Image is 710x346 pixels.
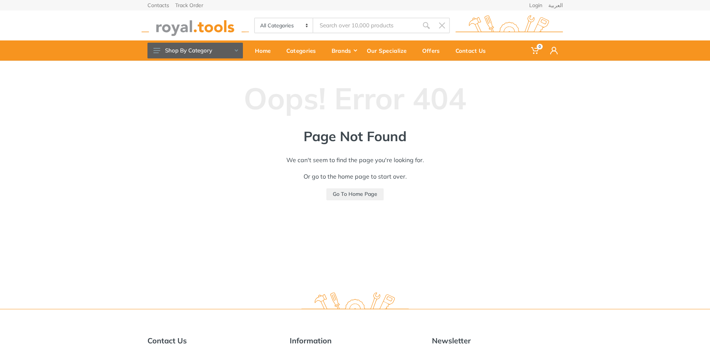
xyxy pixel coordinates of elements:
[455,15,563,36] img: royal.tools Logo
[450,43,496,58] div: Contact Us
[281,43,326,58] div: Categories
[529,3,542,8] a: Login
[250,43,281,58] div: Home
[313,18,418,33] input: Site search
[290,336,421,345] h5: Information
[301,292,409,313] img: royal.tools Logo
[147,3,169,8] a: Contacts
[362,40,417,61] a: Our Specialize
[265,128,445,144] h1: Page Not Found
[255,18,314,33] select: Category
[147,61,563,128] div: Oops! Error 404
[450,40,496,61] a: Contact Us
[281,40,326,61] a: Categories
[147,336,278,345] h5: Contact Us
[526,40,545,61] a: 0
[147,43,243,58] button: Shop By Category
[175,3,203,8] a: Track Order
[548,3,563,8] a: العربية
[537,44,543,49] span: 0
[362,43,417,58] div: Our Specialize
[265,172,445,181] p: Or go to the home page to start over.
[326,43,362,58] div: Brands
[326,188,384,200] a: Go To Home Page
[432,336,563,345] h5: Newsletter
[250,40,281,61] a: Home
[265,155,445,164] p: We can't seem to find the page you're looking for.
[141,15,249,36] img: royal.tools Logo
[417,43,450,58] div: Offers
[417,40,450,61] a: Offers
